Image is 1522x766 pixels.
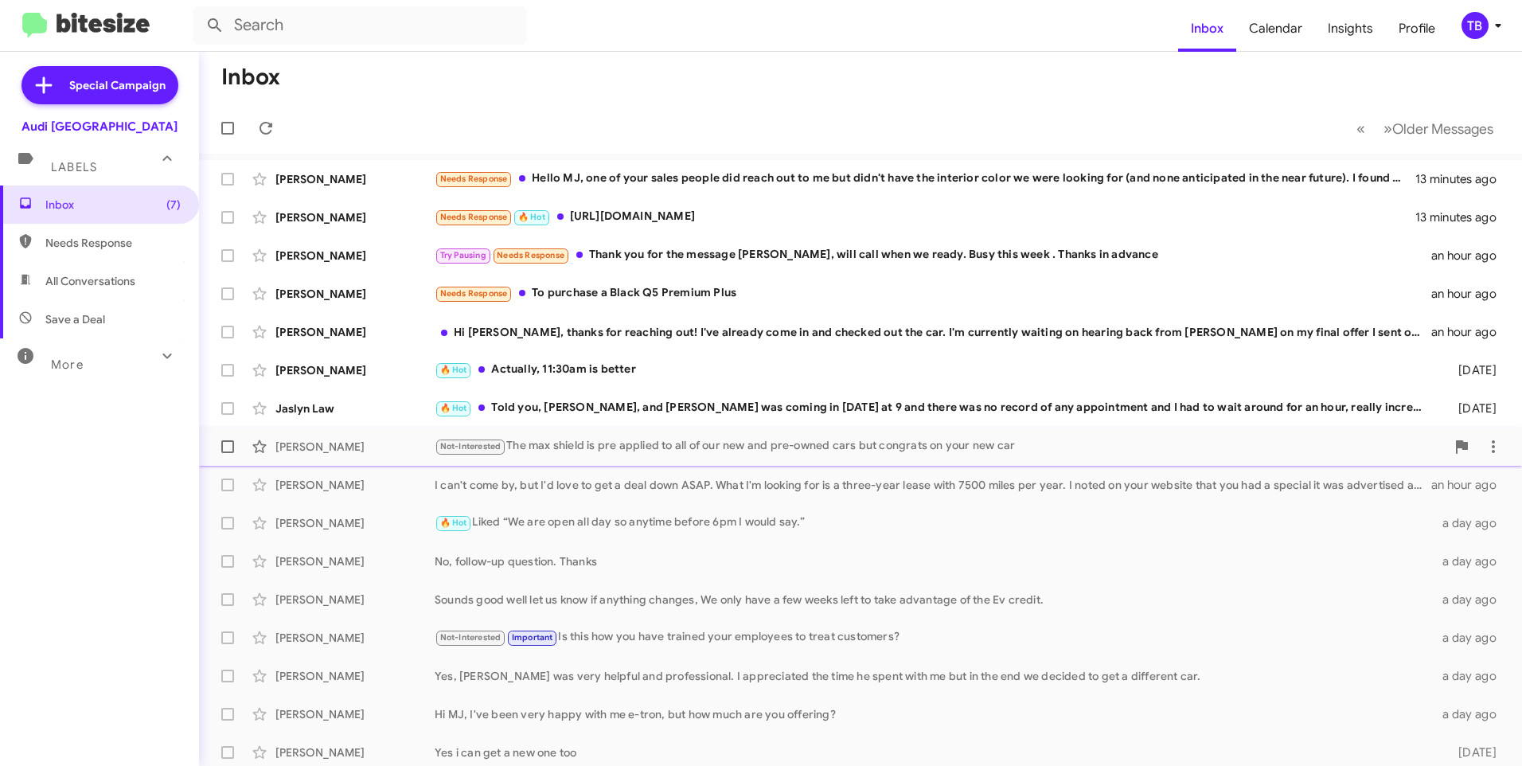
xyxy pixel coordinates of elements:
div: [PERSON_NAME] [275,477,435,493]
div: Actually, 11:30am is better [435,361,1433,379]
div: a day ago [1433,553,1509,569]
span: Inbox [45,197,181,213]
div: [PERSON_NAME] [275,553,435,569]
span: 🔥 Hot [440,403,467,413]
div: [URL][DOMAIN_NAME] [435,208,1415,226]
span: Not-Interested [440,632,501,643]
div: a day ago [1433,592,1509,608]
a: Special Campaign [21,66,178,104]
div: TB [1462,12,1489,39]
a: Insights [1315,6,1386,52]
span: Needs Response [440,174,508,184]
div: Is this how you have trained your employees to treat customers? [435,628,1433,647]
a: Calendar [1236,6,1315,52]
div: Hello MJ, one of your sales people did reach out to me but didn't have the interior color we were... [435,170,1415,188]
div: I can't come by, but I'd love to get a deal down ASAP. What I'm looking for is a three-year lease... [435,477,1431,493]
div: Liked “We are open all day so anytime before 6pm I would say.” [435,514,1433,532]
div: [DATE] [1433,362,1509,378]
span: Not-Interested [440,441,501,451]
span: (7) [166,197,181,213]
div: [PERSON_NAME] [275,286,435,302]
div: [PERSON_NAME] [275,248,435,264]
a: Inbox [1178,6,1236,52]
div: an hour ago [1431,286,1509,302]
div: [PERSON_NAME] [275,706,435,722]
input: Search [193,6,527,45]
div: 13 minutes ago [1415,209,1509,225]
div: [PERSON_NAME] [275,439,435,455]
div: an hour ago [1431,477,1509,493]
div: [PERSON_NAME] [275,668,435,684]
div: Audi [GEOGRAPHIC_DATA] [21,119,178,135]
div: a day ago [1433,668,1509,684]
div: Told you, [PERSON_NAME], and [PERSON_NAME] was coming in [DATE] at 9 and there was no record of a... [435,399,1433,417]
a: Profile [1386,6,1448,52]
span: 🔥 Hot [440,365,467,375]
div: [DATE] [1433,401,1509,416]
div: a day ago [1433,630,1509,646]
div: Sounds good well let us know if anything changes, We only have a few weeks left to take advantage... [435,592,1433,608]
span: « [1356,119,1365,139]
span: Older Messages [1392,120,1493,138]
span: Important [512,632,553,643]
span: Needs Response [497,250,564,260]
span: Needs Response [440,212,508,222]
div: [PERSON_NAME] [275,745,435,760]
div: No, follow-up question. Thanks [435,553,1433,569]
button: Next [1374,112,1503,145]
span: 🔥 Hot [440,518,467,528]
div: an hour ago [1431,324,1509,340]
span: Labels [51,160,97,174]
button: TB [1448,12,1504,39]
div: Hi MJ, I've been very happy with me e-tron, but how much are you offering? [435,706,1433,722]
span: Try Pausing [440,250,486,260]
div: [PERSON_NAME] [275,630,435,646]
div: Yes, [PERSON_NAME] was very helpful and professional. I appreciated the time he spent with me but... [435,668,1433,684]
div: [PERSON_NAME] [275,171,435,187]
span: » [1383,119,1392,139]
div: Yes i can get a new one too [435,745,1433,760]
div: Hi [PERSON_NAME], thanks for reaching out! I've already come in and checked out the car. I'm curr... [435,324,1431,340]
nav: Page navigation example [1348,112,1503,145]
div: [PERSON_NAME] [275,324,435,340]
h1: Inbox [221,64,280,90]
div: [PERSON_NAME] [275,209,435,225]
span: More [51,358,84,372]
div: a day ago [1433,706,1509,722]
div: [PERSON_NAME] [275,515,435,531]
div: [PERSON_NAME] [275,362,435,378]
span: Needs Response [440,288,508,299]
span: Needs Response [45,235,181,251]
div: Jaslyn Law [275,401,435,416]
div: 13 minutes ago [1415,171,1509,187]
span: All Conversations [45,273,135,289]
div: The max shield is pre applied to all of our new and pre-owned cars but congrats on your new car [435,437,1446,455]
div: an hour ago [1431,248,1509,264]
span: 🔥 Hot [518,212,545,222]
span: Special Campaign [69,77,166,93]
div: To purchase a Black Q5 Premium Plus [435,284,1431,303]
span: Save a Deal [45,311,105,327]
button: Previous [1347,112,1375,145]
div: a day ago [1433,515,1509,531]
div: [DATE] [1433,745,1509,760]
div: Thank you for the message [PERSON_NAME], will call when we ready. Busy this week . Thanks in advance [435,246,1431,264]
div: [PERSON_NAME] [275,592,435,608]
